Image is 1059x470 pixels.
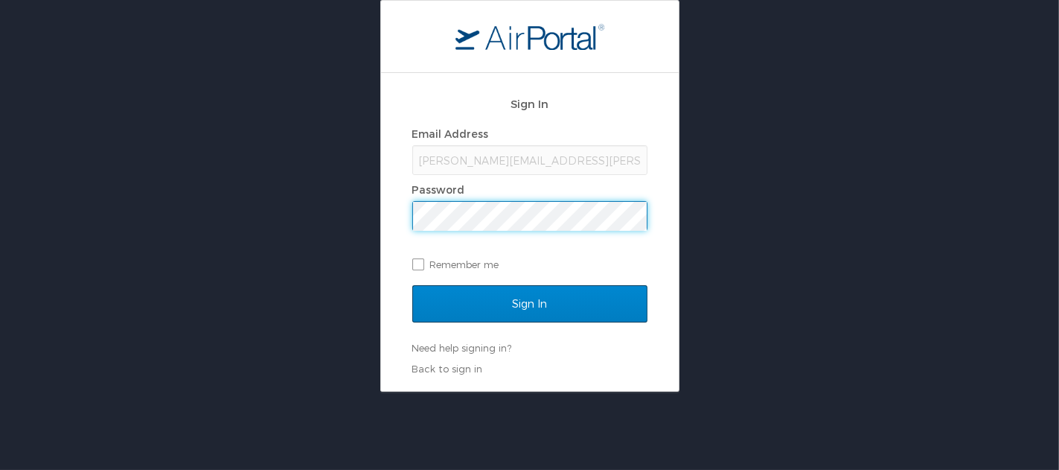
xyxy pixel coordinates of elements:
[412,95,647,112] h2: Sign In
[412,183,465,196] label: Password
[455,23,604,50] img: logo
[412,127,489,140] label: Email Address
[412,253,647,276] label: Remember me
[412,285,647,323] input: Sign In
[412,342,512,354] a: Need help signing in?
[412,363,483,375] a: Back to sign in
